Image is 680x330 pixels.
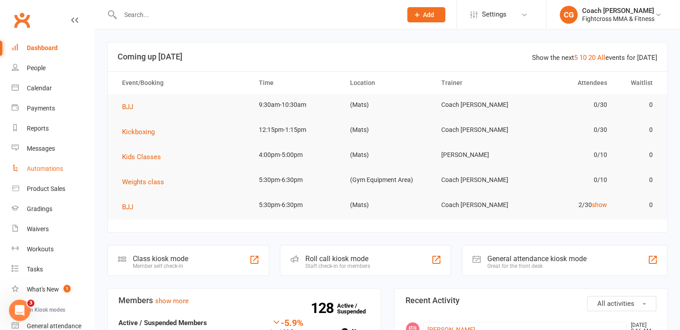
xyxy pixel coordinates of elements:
h3: Members [118,296,370,305]
div: Gradings [27,205,52,212]
td: 9:30am-10:30am [251,94,342,115]
iframe: Intercom live chat [9,300,30,321]
div: Dashboard [27,44,58,51]
div: Staff check-in for members [305,263,370,269]
td: 12:15pm-1:15pm [251,119,342,140]
div: Workouts [27,245,54,253]
button: Kickboxing [122,127,161,137]
div: CG [560,6,578,24]
span: 1 [63,285,71,292]
div: Great for the front desk [487,263,587,269]
a: Calendar [12,78,94,98]
span: BJJ [122,103,133,111]
a: Dashboard [12,38,94,58]
div: Roll call kiosk mode [305,254,370,263]
div: Coach [PERSON_NAME] [582,7,655,15]
th: Time [251,72,342,94]
a: What's New1 [12,279,94,300]
button: Add [407,7,445,22]
strong: 128 [311,301,337,315]
td: (Mats) [342,144,433,165]
td: (Mats) [342,119,433,140]
th: Attendees [524,72,615,94]
td: 0 [615,119,661,140]
a: 5 [574,54,578,62]
span: Weights class [122,178,164,186]
a: Payments [12,98,94,118]
td: 0/30 [524,94,615,115]
td: 5:30pm-6:30pm [251,195,342,216]
span: Kickboxing [122,128,155,136]
div: Waivers [27,225,49,233]
button: BJJ [122,102,139,112]
a: Clubworx [11,9,33,31]
td: 0 [615,169,661,190]
th: Event/Booking [114,72,251,94]
div: Messages [27,145,55,152]
a: 10 [579,54,587,62]
th: Waitlist [615,72,661,94]
span: Add [423,11,434,18]
td: Coach [PERSON_NAME] [433,119,524,140]
a: Gradings [12,199,94,219]
td: 0 [615,195,661,216]
input: Search... [118,8,396,21]
a: Messages [12,139,94,159]
div: Tasks [27,266,43,273]
h3: Coming up [DATE] [118,52,657,61]
div: General attendance kiosk mode [487,254,587,263]
td: 0 [615,144,661,165]
a: 128Active / Suspended [337,296,376,321]
strong: Active / Suspended Members [118,319,207,327]
td: 2/30 [524,195,615,216]
td: 0/10 [524,144,615,165]
td: [PERSON_NAME] [433,144,524,165]
div: What's New [27,286,59,293]
td: 5:30pm-6:30pm [251,169,342,190]
div: Class kiosk mode [133,254,188,263]
div: Product Sales [27,185,65,192]
div: Payments [27,105,55,112]
div: -5.9% [270,317,304,327]
span: BJJ [122,203,133,211]
td: 0/30 [524,119,615,140]
button: Weights class [122,177,170,187]
button: BJJ [122,202,139,212]
div: Automations [27,165,63,172]
td: (Mats) [342,94,433,115]
a: Reports [12,118,94,139]
button: Kids Classes [122,152,167,162]
span: All activities [597,300,634,308]
div: Member self check-in [133,263,188,269]
th: Location [342,72,433,94]
a: 20 [588,54,596,62]
a: Product Sales [12,179,94,199]
div: Calendar [27,85,52,92]
td: Coach [PERSON_NAME] [433,195,524,216]
td: (Gym Equipment Area) [342,169,433,190]
a: People [12,58,94,78]
span: Settings [482,4,507,25]
div: Fightcross MMA & Fitness [582,15,655,23]
div: General attendance [27,322,81,330]
a: show more [155,297,189,305]
span: 3 [27,300,34,307]
div: Show the next events for [DATE] [532,52,657,63]
a: Tasks [12,259,94,279]
button: All activities [587,296,656,311]
td: Coach [PERSON_NAME] [433,94,524,115]
a: Automations [12,159,94,179]
td: 4:00pm-5:00pm [251,144,342,165]
td: 0 [615,94,661,115]
td: Coach [PERSON_NAME] [433,169,524,190]
td: (Mats) [342,195,433,216]
a: Workouts [12,239,94,259]
h3: Recent Activity [405,296,657,305]
td: 0/10 [524,169,615,190]
th: Trainer [433,72,524,94]
div: People [27,64,46,72]
span: Kids Classes [122,153,161,161]
a: All [597,54,605,62]
a: Waivers [12,219,94,239]
div: Reports [27,125,49,132]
